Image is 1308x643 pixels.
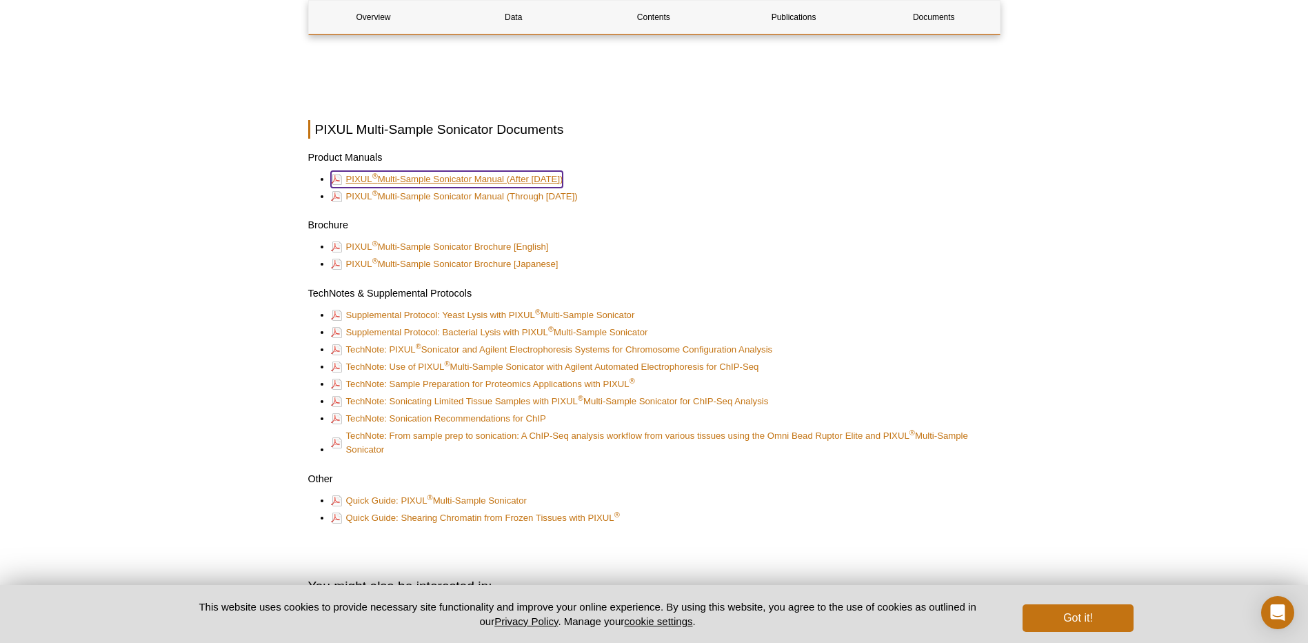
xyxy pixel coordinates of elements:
sup: ® [416,342,421,350]
a: TechNote: PIXUL®Sonicator and Agilent Electrophoresis Systems for Chromosome Configuration Analysis [331,342,773,358]
a: Quick Guide: PIXUL®Multi-Sample Sonicator [331,493,527,509]
a: Publications [729,1,858,34]
a: Documents [869,1,998,34]
a: Supplemental Protocol: Bacterial Lysis with PIXUL®Multi-Sample Sonicator [331,324,648,341]
button: Got it! [1023,604,1133,632]
sup: ® [372,239,378,248]
div: Open Intercom Messenger [1261,596,1294,629]
a: Contents [589,1,718,34]
h3: TechNotes & Supplemental Protocols [308,285,1000,301]
h3: Other [308,471,1000,487]
a: Quick Guide: Shearing Chromatin from Frozen Tissues with PIXUL® [331,510,620,526]
a: TechNote: From sample prep to sonication: A ChIP-Seq analysis workflow from various tissues using... [331,428,987,458]
a: TechNote: Use of PIXUL®Multi-Sample Sonicator with Agilent Automated Electrophoresis for ChIP-Seq [331,359,759,375]
h2: You might also be interested in: [308,577,1000,595]
a: PIXUL®Multi-Sample Sonicator Brochure [Japanese] [331,256,559,273]
sup: ® [535,308,541,316]
h2: PIXUL Multi-Sample Sonicator Documents [308,120,1000,139]
a: Overview [309,1,439,34]
button: cookie settings [624,615,692,627]
sup: ® [372,188,378,197]
a: Supplemental Protocol: Yeast Lysis with PIXUL®Multi-Sample Sonicator [331,307,635,324]
a: TechNote: Sonicating Limited Tissue Samples with PIXUL®Multi-Sample Sonicator for ChIP-Seq Analysis [331,393,769,410]
sup: ® [372,171,378,179]
sup: ® [372,257,378,265]
a: TechNote: Sample Preparation for Proteomics Applications with PIXUL® [331,376,635,393]
p: This website uses cookies to provide necessary site functionality and improve your online experie... [175,600,1000,629]
sup: ® [427,493,433,502]
a: PIXUL®Multi-Sample Sonicator Brochure [English] [331,239,549,255]
sup: ® [548,325,554,333]
a: Privacy Policy [494,615,558,627]
a: PIXUL®Multi-Sample Sonicator Manual (Through [DATE]) [331,188,578,205]
a: PIXUL®Multi-Sample Sonicator Manual (After [DATE]) [331,171,563,188]
h3: Brochure [308,217,1000,233]
a: Data [449,1,578,34]
sup: ® [909,428,915,437]
a: TechNote: Sonication Recommendations for ChIP [331,410,546,427]
sup: ® [444,359,450,368]
sup: ® [614,511,620,519]
sup: ® [578,394,583,402]
h3: Product Manuals [308,149,1000,166]
sup: ® [630,377,635,385]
